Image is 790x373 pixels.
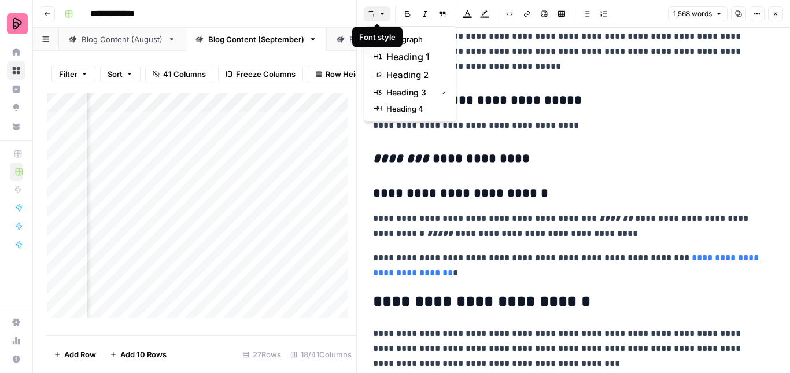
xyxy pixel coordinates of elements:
span: Sort [108,68,123,80]
a: Blog Content (August) [59,28,186,51]
span: heading 2 [386,68,442,82]
button: Freeze Columns [218,65,303,83]
div: Blog Content (September) [208,34,304,45]
button: 41 Columns [145,65,213,83]
a: Blog Content (September) [186,28,327,51]
div: 27 Rows [238,345,286,364]
span: Row Height [326,68,367,80]
div: 18/41 Columns [286,345,356,364]
a: Home [7,43,25,61]
button: Workspace: Preply [7,9,25,38]
button: 1,568 words [668,6,728,21]
img: Preply Logo [7,13,28,34]
span: 1,568 words [673,9,712,19]
span: heading 3 [386,87,431,98]
span: Add Row [64,349,96,360]
span: Freeze Columns [236,68,296,80]
button: Add 10 Rows [103,345,173,364]
a: Settings [7,313,25,331]
span: paragraph [386,34,442,45]
a: Usage [7,331,25,350]
button: Help + Support [7,350,25,368]
a: Blog Content (July) [327,28,443,51]
button: Sort [100,65,141,83]
a: Your Data [7,117,25,135]
button: Row Height [308,65,375,83]
span: Filter [59,68,77,80]
button: Add Row [47,345,103,364]
div: Blog Content (July) [349,34,420,45]
a: Insights [7,80,25,98]
a: Browse [7,61,25,80]
span: heading 1 [386,50,442,64]
span: heading 4 [386,103,442,115]
span: Add 10 Rows [120,349,167,360]
span: 41 Columns [163,68,206,80]
a: Opportunities [7,98,25,117]
div: Blog Content (August) [82,34,163,45]
button: Filter [51,65,95,83]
